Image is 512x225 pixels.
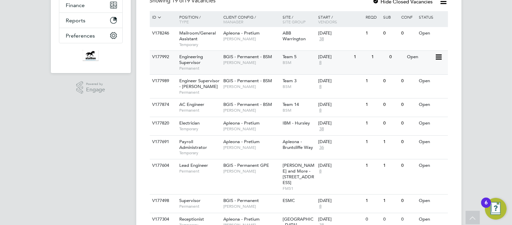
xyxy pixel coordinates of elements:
[382,98,399,111] div: 0
[318,198,362,204] div: [DATE]
[400,75,417,87] div: 0
[179,78,220,89] span: Engineer Supervisor - [PERSON_NAME]
[283,139,313,150] span: Apleona - Bruntcliffe Way
[485,203,488,211] div: 6
[174,11,222,27] div: Position /
[59,13,122,28] button: Reports
[352,51,370,63] div: 1
[417,11,447,23] div: Status
[318,19,337,24] span: Vendors
[151,195,175,207] div: V177498
[417,117,447,130] div: Open
[382,11,399,23] div: Sub
[400,159,417,172] div: 0
[223,102,272,107] span: BGIS - Permanent - BSM
[223,78,272,84] span: BGIS - Permanent - BSM
[318,217,362,222] div: [DATE]
[283,19,306,24] span: Site Group
[364,27,382,40] div: 1
[223,30,260,36] span: Apleona - Pretium
[388,51,405,63] div: 0
[76,81,105,94] a: Powered byEngage
[179,120,200,126] span: Electrician
[382,75,399,87] div: 0
[417,195,447,207] div: Open
[382,117,399,130] div: 0
[59,28,122,43] button: Preferences
[179,216,204,222] span: Receptionist
[179,30,216,42] span: Mailroom/General Assistant
[318,108,323,113] span: 8
[417,136,447,148] div: Open
[417,27,447,40] div: Open
[179,102,204,107] span: AC Engineer
[179,90,220,95] span: Permanent
[151,136,175,148] div: V177691
[318,60,323,66] span: 8
[223,36,279,42] span: [PERSON_NAME]
[318,84,323,90] span: 8
[86,87,105,93] span: Engage
[223,126,279,132] span: [PERSON_NAME]
[222,11,281,27] div: Client Config /
[283,186,315,191] span: FMS1
[179,198,201,203] span: Supervisor
[179,66,220,71] span: Permanent
[179,150,220,156] span: Temporary
[318,36,325,42] span: 38
[151,51,175,63] div: V177992
[179,162,208,168] span: Lead Engineer
[417,98,447,111] div: Open
[364,98,382,111] div: 1
[283,120,310,126] span: IBM - Hursley
[223,168,279,174] span: [PERSON_NAME]
[151,159,175,172] div: V177604
[151,117,175,130] div: V177820
[364,136,382,148] div: 1
[86,81,105,87] span: Powered by
[318,139,362,145] div: [DATE]
[318,126,325,132] span: 38
[223,54,272,60] span: BGIS - Permanent - BSM
[283,198,295,203] span: ESMC
[417,75,447,87] div: Open
[179,168,220,174] span: Permanent
[179,108,220,113] span: Permanent
[66,17,86,24] span: Reports
[318,204,323,209] span: 8
[400,136,417,148] div: 0
[83,50,98,61] img: stallionrecruitment-logo-retina.png
[318,120,362,126] div: [DATE]
[151,98,175,111] div: V177874
[151,27,175,40] div: V178246
[223,60,279,65] span: [PERSON_NAME]
[370,51,387,63] div: 1
[382,27,399,40] div: 0
[283,78,296,84] span: Team 3
[318,54,350,60] div: [DATE]
[318,30,362,36] div: [DATE]
[66,32,95,39] span: Preferences
[283,60,315,65] span: BSM
[318,102,362,108] div: [DATE]
[318,145,325,151] span: 36
[179,42,220,47] span: Temporary
[364,117,382,130] div: 1
[318,168,323,174] span: 8
[66,2,85,8] span: Finance
[364,75,382,87] div: 1
[281,11,316,27] div: Site /
[417,159,447,172] div: Open
[223,216,260,222] span: Apleona - Pretium
[283,30,306,42] span: ABB Warrington
[283,162,314,185] span: [PERSON_NAME] and More - [STREET_ADDRESS]
[223,108,279,113] span: [PERSON_NAME]
[400,98,417,111] div: 0
[223,162,269,168] span: BGIS - Permanent GPE
[283,54,296,60] span: Team 5
[364,195,382,207] div: 1
[405,51,435,63] div: Open
[223,84,279,89] span: [PERSON_NAME]
[400,117,417,130] div: 0
[400,27,417,40] div: 0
